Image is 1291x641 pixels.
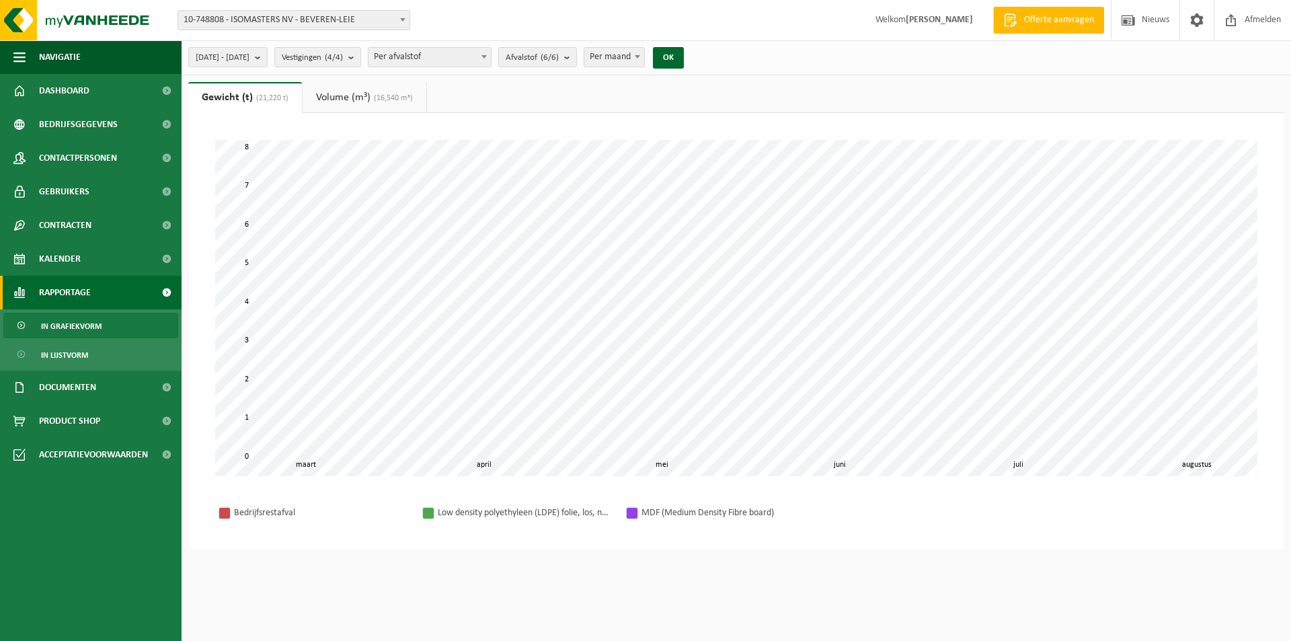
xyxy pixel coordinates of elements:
count: (4/4) [325,53,343,62]
span: In lijstvorm [41,342,88,368]
button: OK [653,47,684,69]
span: Bedrijfsgegevens [39,108,118,141]
span: Navigatie [39,40,81,74]
span: Product Shop [39,404,100,438]
span: Kalender [39,242,81,276]
div: Low density polyethyleen (LDPE) folie, los, naturel/gekleurd (80/20) [438,504,613,521]
button: Afvalstof(6/6) [498,47,577,67]
span: Documenten [39,371,96,404]
span: Contracten [39,209,91,242]
div: 2,940 t [1001,322,1039,335]
span: Gebruikers [39,175,89,209]
button: [DATE] - [DATE] [188,47,268,67]
span: Per afvalstof [368,47,492,67]
div: MDF (Medium Density Fibre board) [641,504,816,521]
count: (6/6) [541,53,559,62]
span: In grafiekvorm [41,313,102,339]
span: Contactpersonen [39,141,117,175]
span: Per maand [584,48,644,67]
a: Gewicht (t) [188,82,302,113]
button: Vestigingen(4/4) [274,47,361,67]
span: Offerte aanvragen [1021,13,1097,27]
span: 10-748808 - ISOMASTERS NV - BEVEREN-LEIE [178,11,409,30]
span: Vestigingen [282,48,343,68]
a: In lijstvorm [3,342,178,367]
span: Per afvalstof [368,48,491,67]
span: Per maand [584,47,645,67]
div: Bedrijfsrestafval [234,504,409,521]
span: Acceptatievoorwaarden [39,438,148,472]
span: 10-748808 - ISOMASTERS NV - BEVEREN-LEIE [178,10,410,30]
a: Volume (m³) [303,82,426,113]
span: (16,540 m³) [370,94,413,102]
span: Dashboard [39,74,89,108]
span: Afvalstof [506,48,559,68]
a: Offerte aanvragen [993,7,1104,34]
div: 1,140 t [467,391,504,405]
span: [DATE] - [DATE] [196,48,249,68]
div: 7,300 t [645,153,682,167]
a: In grafiekvorm [3,313,178,338]
strong: [PERSON_NAME] [906,15,973,25]
div: 6,430 t [823,187,861,200]
div: 3,410 t [288,303,326,317]
span: Rapportage [39,276,91,309]
span: (21,220 t) [253,94,288,102]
